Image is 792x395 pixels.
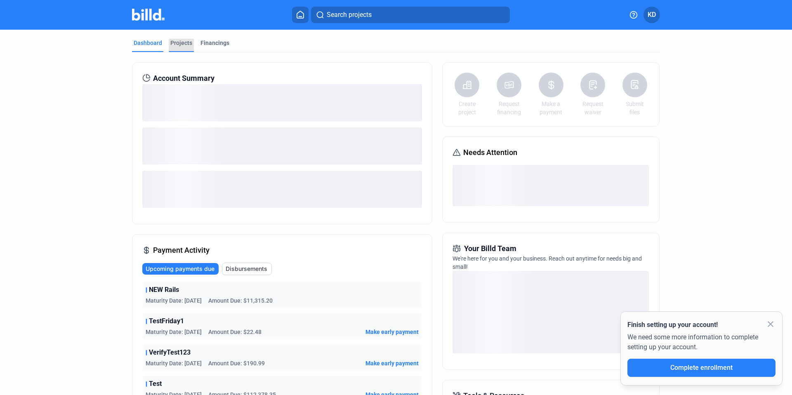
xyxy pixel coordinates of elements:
a: Request financing [495,100,523,116]
button: Make early payment [365,359,419,367]
div: Dashboard [134,39,162,47]
span: Maturity Date: [DATE] [146,296,202,305]
span: Payment Activity [153,245,210,256]
span: Amount Due: $190.99 [208,359,265,367]
a: Make a payment [537,100,566,116]
mat-icon: close [766,319,775,329]
div: loading [453,165,649,206]
button: Make early payment [365,328,419,336]
span: NEW Rails [149,285,179,295]
a: Request waiver [578,100,607,116]
span: Maturity Date: [DATE] [146,359,202,367]
button: Upcoming payments due [142,263,219,275]
span: TestFriday1 [149,316,184,326]
div: loading [142,84,422,121]
div: We need some more information to complete setting up your account. [627,330,775,359]
div: Financings [200,39,229,47]
span: Test [149,379,162,389]
div: loading [453,271,649,353]
div: Finish setting up your account! [627,320,775,330]
span: Amount Due: $22.48 [208,328,262,336]
span: KD [648,10,656,20]
button: Complete enrollment [627,359,775,377]
span: We're here for you and your business. Reach out anytime for needs big and small! [453,255,642,270]
a: Create project [453,100,481,116]
span: Upcoming payments due [146,265,214,273]
span: Maturity Date: [DATE] [146,328,202,336]
div: Projects [170,39,192,47]
span: Your Billd Team [464,243,516,254]
span: VerifyTest123 [149,348,191,357]
div: loading [142,171,422,208]
button: Search projects [311,7,510,23]
button: KD [643,7,660,23]
span: Disbursements [226,265,267,273]
a: Submit files [620,100,649,116]
span: Search projects [327,10,372,20]
img: Billd Company Logo [132,9,165,21]
div: loading [142,127,422,165]
span: Amount Due: $11,315.20 [208,296,273,305]
span: Account Summary [153,73,214,84]
span: Needs Attention [463,147,517,158]
button: Disbursements [222,263,272,275]
span: Complete enrollment [670,364,733,371]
